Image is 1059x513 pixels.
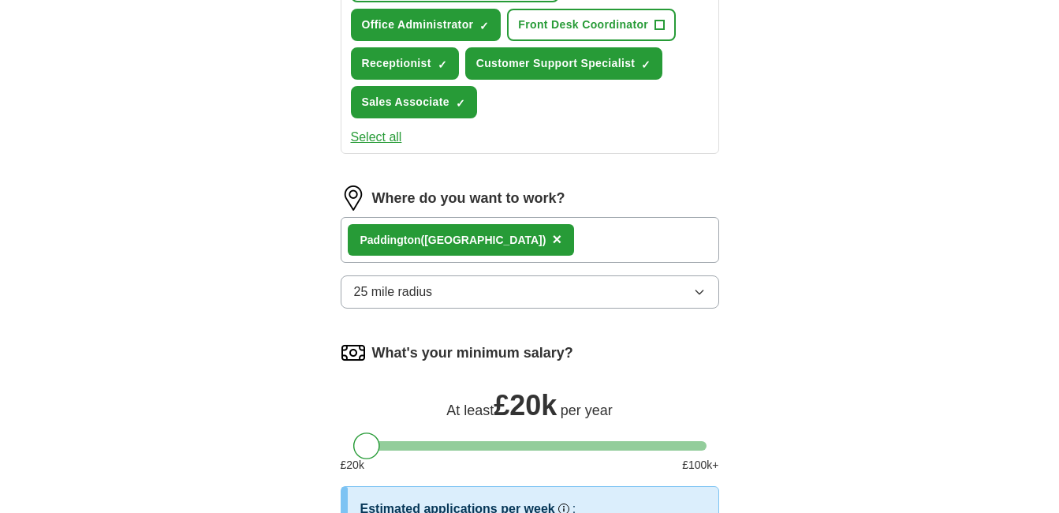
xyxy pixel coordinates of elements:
[362,55,431,72] span: Receptionist
[446,403,494,418] span: At least
[641,58,651,71] span: ✓
[351,128,402,147] button: Select all
[561,403,613,418] span: per year
[476,55,636,72] span: Customer Support Specialist
[438,58,447,71] span: ✓
[552,230,561,248] span: ×
[421,234,546,246] span: ([GEOGRAPHIC_DATA])
[494,389,557,421] span: £ 20k
[351,86,477,118] button: Sales Associate✓
[351,9,502,41] button: Office Administrator✓
[456,97,465,110] span: ✓
[354,283,433,301] span: 25 mile radius
[341,185,366,211] img: location.png
[362,17,474,33] span: Office Administrator
[479,20,489,32] span: ✓
[362,94,449,110] span: Sales Associate
[372,343,573,364] label: What's your minimum salary?
[341,457,364,474] span: £ 20 k
[372,188,565,209] label: Where do you want to work?
[341,340,366,365] img: salary.png
[518,17,648,33] span: Front Desk Coordinator
[552,228,561,252] button: ×
[465,47,663,80] button: Customer Support Specialist✓
[341,275,719,309] button: 25 mile radius
[351,47,459,80] button: Receptionist✓
[360,232,546,249] div: Paddington
[507,9,676,41] button: Front Desk Coordinator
